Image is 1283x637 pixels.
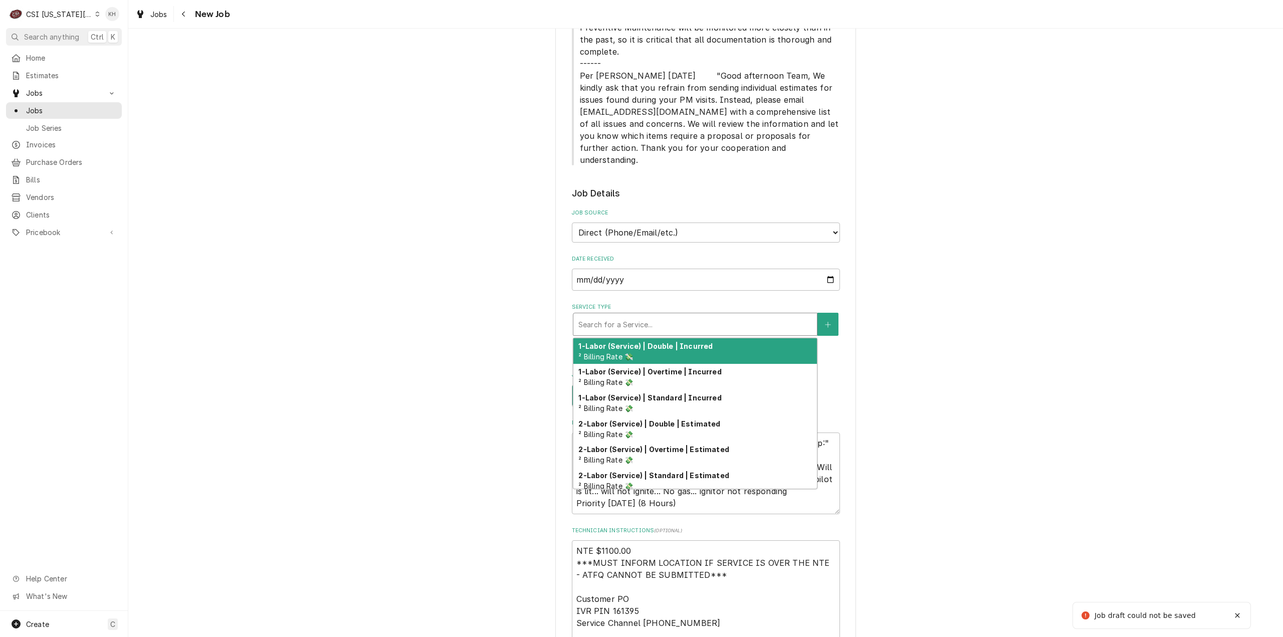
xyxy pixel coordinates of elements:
[578,456,633,464] span: ² Billing Rate 💸
[572,419,840,427] label: Reason For Call
[578,367,721,376] strong: 1-Labor (Service) | Overtime | Incurred
[578,378,633,386] span: ² Billing Rate 💸
[578,482,633,490] span: ² Billing Rate 💸
[6,120,122,136] a: Job Series
[26,70,117,81] span: Estimates
[572,371,840,379] label: Job Type
[150,9,167,20] span: Jobs
[26,157,117,167] span: Purchase Orders
[105,7,119,21] div: KH
[1095,610,1197,621] div: Job draft could not be saved
[6,67,122,84] a: Estimates
[572,303,840,359] div: Service Type
[176,6,192,22] button: Navigate back
[572,209,840,217] label: Job Source
[24,32,79,42] span: Search anything
[578,445,729,454] strong: 2-Labor (Service) | Overtime | Estimated
[572,255,840,291] div: Date Received
[6,570,122,587] a: Go to Help Center
[6,50,122,66] a: Home
[572,433,840,514] textarea: KITCHEN / Cooking/Kitchen Equipment / Pasta Cooker "Equip:" Food Service Beverage Equipment "Tag ...
[6,136,122,153] a: Invoices
[6,154,122,170] a: Purchase Orders
[572,419,840,514] div: Reason For Call
[572,209,840,243] div: Job Source
[6,224,122,241] a: Go to Pricebook
[825,321,831,328] svg: Create New Service
[6,206,122,223] a: Clients
[6,171,122,188] a: Bills
[26,591,116,601] span: What's New
[6,588,122,604] a: Go to What's New
[110,619,115,629] span: C
[6,102,122,119] a: Jobs
[26,174,117,185] span: Bills
[26,139,117,150] span: Invoices
[572,336,840,351] div: Field Errors
[572,187,840,200] legend: Job Details
[26,227,102,238] span: Pricebook
[26,209,117,220] span: Clients
[572,255,840,263] label: Date Received
[578,404,633,412] span: ² Billing Rate 💸
[192,8,230,21] span: New Job
[578,471,729,480] strong: 2-Labor (Service) | Standard | Estimated
[578,342,713,350] strong: 1-Labor (Service) | Double | Incurred
[26,105,117,116] span: Jobs
[572,269,840,291] input: yyyy-mm-dd
[91,32,104,42] span: Ctrl
[9,7,23,21] div: CSI Kansas City's Avatar
[6,189,122,205] a: Vendors
[26,88,102,98] span: Jobs
[572,527,840,535] label: Technician Instructions
[578,419,720,428] strong: 2-Labor (Service) | Double | Estimated
[6,28,122,46] button: Search anythingCtrlK
[26,123,117,133] span: Job Series
[26,9,92,20] div: CSI [US_STATE][GEOGRAPHIC_DATA]
[6,85,122,101] a: Go to Jobs
[26,53,117,63] span: Home
[578,430,633,439] span: ² Billing Rate 💸
[9,7,23,21] div: C
[26,192,117,202] span: Vendors
[578,352,633,361] span: ² Billing Rate 💸
[111,32,115,42] span: K
[572,303,840,311] label: Service Type
[26,620,49,628] span: Create
[105,7,119,21] div: Kelsey Hetlage's Avatar
[817,313,838,336] button: Create New Service
[578,393,721,402] strong: 1-Labor (Service) | Standard | Incurred
[572,371,840,406] div: Job Type
[131,6,171,23] a: Jobs
[654,528,682,533] span: ( optional )
[26,573,116,584] span: Help Center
